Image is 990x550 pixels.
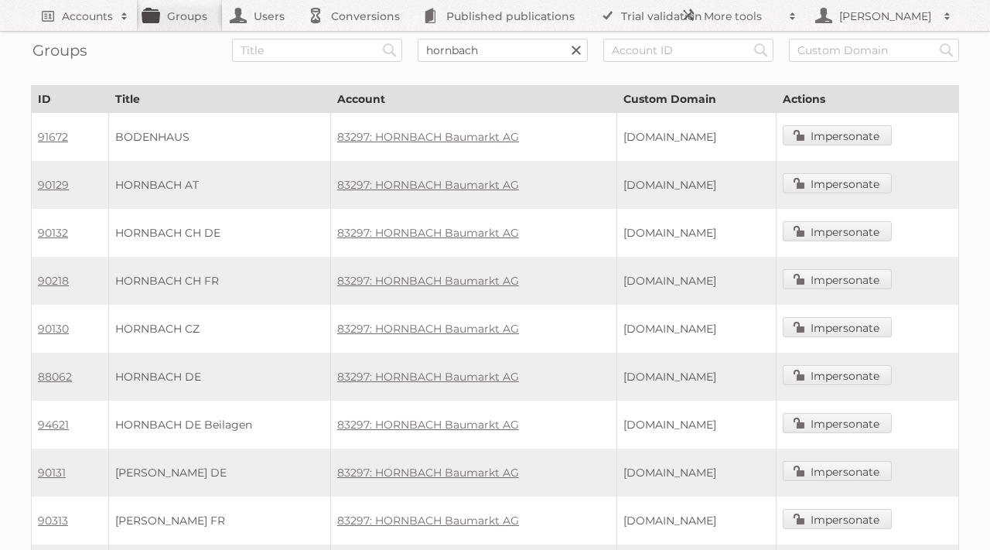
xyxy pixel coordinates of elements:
[783,509,892,529] a: Impersonate
[108,497,330,545] td: [PERSON_NAME] FR
[337,370,519,384] a: 83297: HORNBACH Baumarkt AG
[789,39,959,62] input: Custom Domain
[232,39,402,62] input: Title
[337,418,519,432] a: 83297: HORNBACH Baumarkt AG
[835,9,936,24] h2: [PERSON_NAME]
[38,322,69,336] a: 90130
[108,401,330,449] td: HORNBACH DE Beilagen
[337,514,519,528] a: 83297: HORNBACH Baumarkt AG
[337,226,519,240] a: 83297: HORNBACH Baumarkt AG
[616,353,776,401] td: [DOMAIN_NAME]
[616,209,776,257] td: [DOMAIN_NAME]
[38,514,68,528] a: 90313
[108,209,330,257] td: HORNBACH CH DE
[783,221,892,241] a: Impersonate
[749,39,773,62] input: Search
[378,39,401,62] input: Search
[108,353,330,401] td: HORNBACH DE
[935,39,958,62] input: Search
[783,365,892,385] a: Impersonate
[616,401,776,449] td: [DOMAIN_NAME]
[776,86,958,113] th: Actions
[418,39,588,62] input: Account Name
[38,130,68,144] a: 91672
[616,113,776,162] td: [DOMAIN_NAME]
[108,86,330,113] th: Title
[616,86,776,113] th: Custom Domain
[337,466,519,480] a: 83297: HORNBACH Baumarkt AG
[616,257,776,305] td: [DOMAIN_NAME]
[783,413,892,433] a: Impersonate
[108,161,330,209] td: HORNBACH AT
[337,322,519,336] a: 83297: HORNBACH Baumarkt AG
[337,274,519,288] a: 83297: HORNBACH Baumarkt AG
[108,113,330,162] td: BODENHAUS
[783,461,892,481] a: Impersonate
[783,125,892,145] a: Impersonate
[330,86,616,113] th: Account
[62,9,113,24] h2: Accounts
[38,274,69,288] a: 90218
[38,178,69,192] a: 90129
[108,449,330,497] td: [PERSON_NAME] DE
[616,305,776,353] td: [DOMAIN_NAME]
[704,9,781,24] h2: More tools
[616,449,776,497] td: [DOMAIN_NAME]
[108,257,330,305] td: HORNBACH CH FR
[603,39,773,62] input: Account ID
[337,130,519,144] a: 83297: HORNBACH Baumarkt AG
[337,178,519,192] a: 83297: HORNBACH Baumarkt AG
[108,305,330,353] td: HORNBACH CZ
[616,161,776,209] td: [DOMAIN_NAME]
[38,418,69,432] a: 94621
[38,226,68,240] a: 90132
[616,497,776,545] td: [DOMAIN_NAME]
[783,317,892,337] a: Impersonate
[32,86,109,113] th: ID
[38,370,72,384] a: 88062
[783,269,892,289] a: Impersonate
[783,173,892,193] a: Impersonate
[38,466,66,480] a: 90131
